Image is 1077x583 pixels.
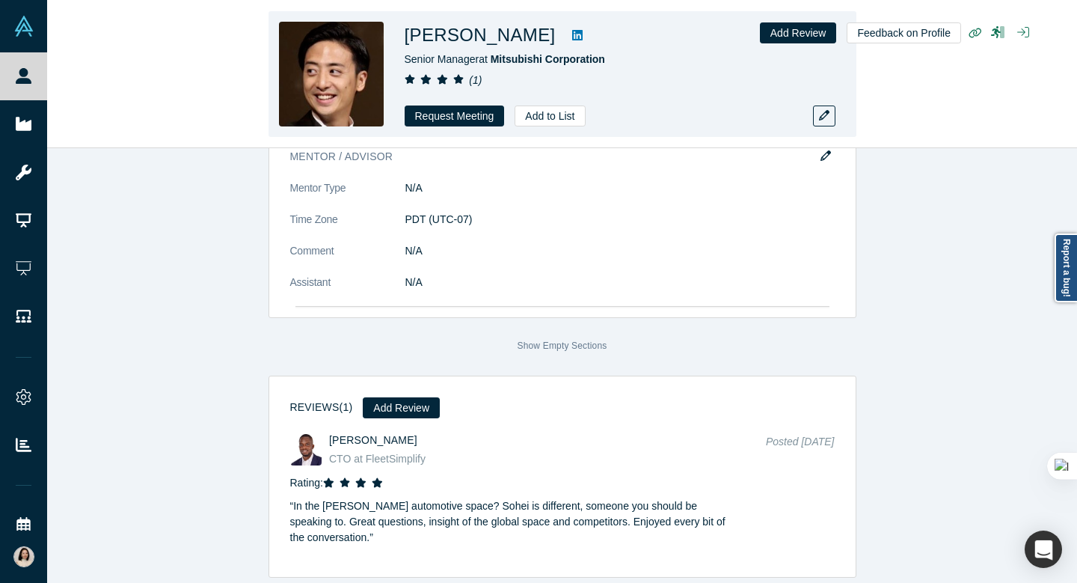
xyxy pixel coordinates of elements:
[13,16,34,37] img: Alchemist Vault Logo
[518,341,607,350] button: Show Empty Sections
[405,106,505,126] button: Request Meeting
[290,149,814,165] h3: Mentor / Advisor
[363,397,440,418] button: Add Review
[290,212,405,243] dt: Time Zone
[760,22,837,43] button: Add Review
[13,546,34,567] img: Yukai Chen's Account
[405,53,605,65] span: Senior Manager at
[290,491,740,546] p: “ In the [PERSON_NAME] automotive space? Sohei is different, someone you should be speaking to. G...
[290,180,405,212] dt: Mentor Type
[469,74,482,86] i: ( 1 )
[290,275,405,306] dt: Assistant
[329,434,417,446] a: [PERSON_NAME]
[405,22,556,49] h1: [PERSON_NAME]
[290,400,353,415] h3: Reviews (1)
[279,22,384,126] img: Sohei Iida's Profile Image
[847,22,961,43] button: Feedback on Profile
[515,106,585,126] button: Add to List
[290,477,323,489] span: Rating:
[766,434,835,468] div: Posted [DATE]
[290,243,405,275] dt: Comment
[405,275,835,290] dd: N/A
[491,53,605,65] a: Mitsubishi Corporation
[405,180,835,196] dd: N/A
[1055,233,1077,302] a: Report a bug!
[405,243,835,259] dd: N/A
[290,434,322,466] img: Kenny Awosika
[329,451,748,467] div: CTO at FleetSimplify
[405,212,835,228] dd: PDT (UTC-07)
